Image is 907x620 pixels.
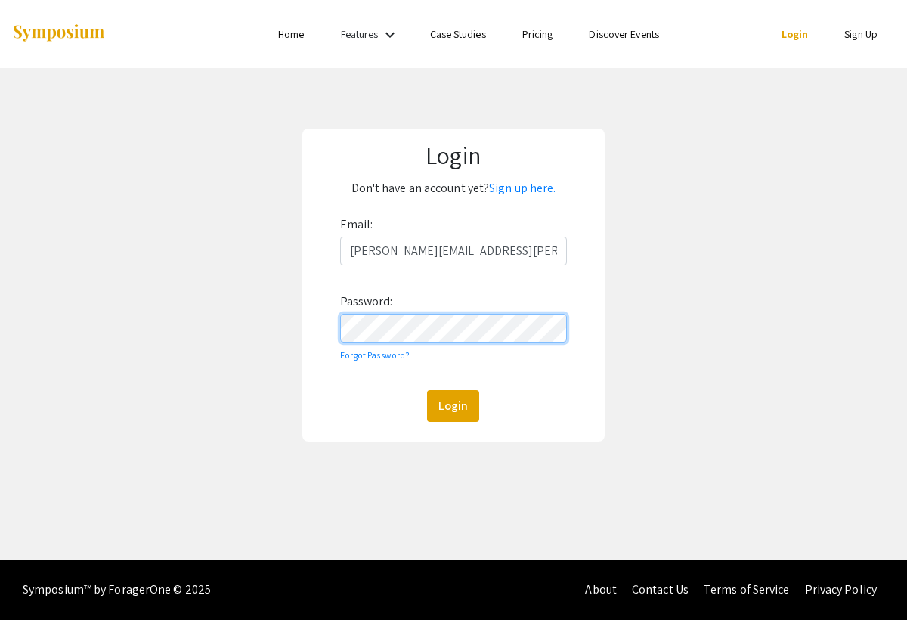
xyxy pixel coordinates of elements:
[341,27,379,41] a: Features
[340,212,373,237] label: Email:
[632,581,689,597] a: Contact Us
[11,552,64,609] iframe: Chat
[704,581,790,597] a: Terms of Service
[340,290,393,314] label: Password:
[589,27,659,41] a: Discover Events
[489,180,556,196] a: Sign up here.
[311,176,596,200] p: Don't have an account yet?
[782,27,809,41] a: Login
[311,141,596,169] h1: Login
[340,349,410,361] a: Forgot Password?
[278,27,304,41] a: Home
[844,27,878,41] a: Sign Up
[585,581,617,597] a: About
[427,390,479,422] button: Login
[522,27,553,41] a: Pricing
[430,27,486,41] a: Case Studies
[11,23,106,44] img: Symposium by ForagerOne
[805,581,877,597] a: Privacy Policy
[381,26,399,44] mat-icon: Expand Features list
[23,560,211,620] div: Symposium™ by ForagerOne © 2025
